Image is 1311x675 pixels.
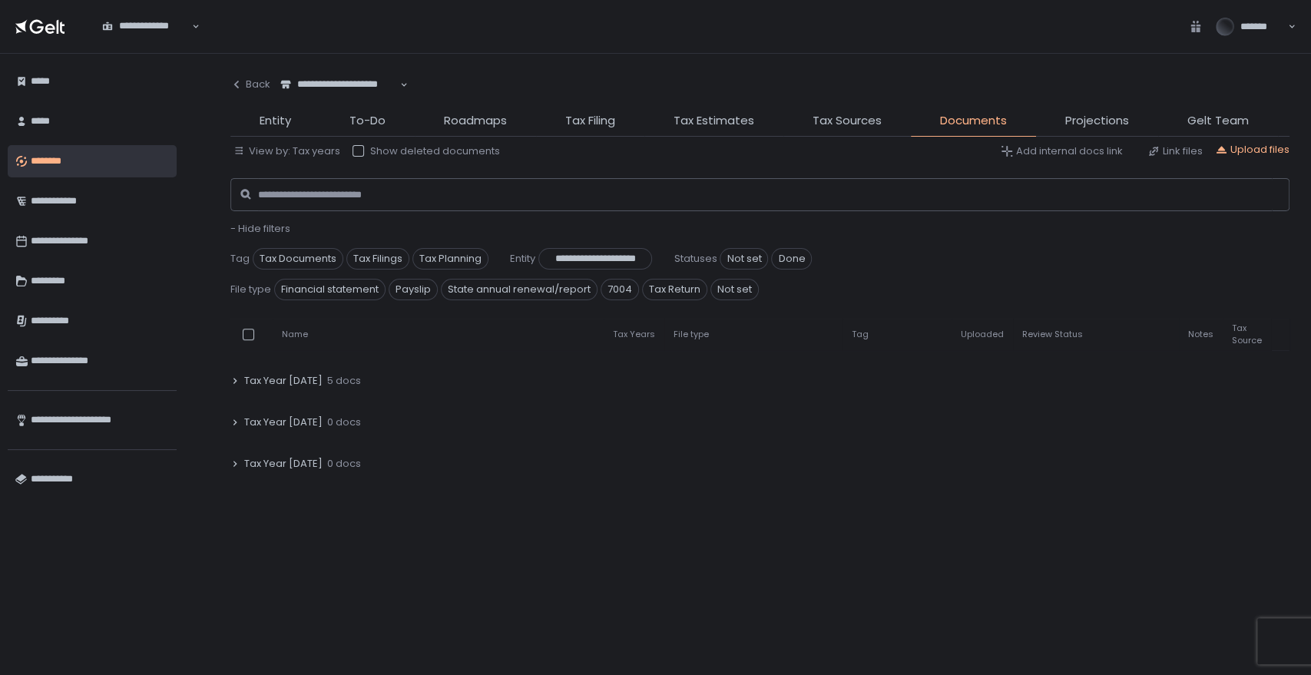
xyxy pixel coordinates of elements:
span: Tax Years [613,329,655,340]
span: Done [771,248,812,270]
div: Search for option [92,11,200,43]
span: Financial statement [274,279,386,300]
span: Payslip [389,279,438,300]
span: Tax Filings [346,248,409,270]
span: Review Status [1022,329,1083,340]
span: Entity [510,252,535,266]
span: Tax Return [642,279,707,300]
span: Not set [710,279,759,300]
span: Tax Year [DATE] [244,457,323,471]
span: Tag [852,329,869,340]
span: Name [282,329,308,340]
button: Add internal docs link [1001,144,1123,158]
span: Tax Estimates [674,112,754,130]
span: 7004 [601,279,639,300]
span: File type [230,283,271,296]
input: Search for option [280,91,399,107]
span: Uploaded [961,329,1004,340]
span: Statuses [674,252,717,266]
span: - Hide filters [230,221,290,236]
span: 0 docs [327,457,361,471]
span: To-Do [349,112,386,130]
span: Roadmaps [444,112,507,130]
button: Upload files [1215,143,1289,157]
span: Tax Year [DATE] [244,374,323,388]
span: Tax Documents [253,248,343,270]
span: Entity [260,112,291,130]
span: Tax Planning [412,248,488,270]
span: State annual renewal/report [441,279,598,300]
button: Link files [1147,144,1203,158]
span: Projections [1065,112,1129,130]
div: Back [230,78,270,91]
input: Search for option [102,33,190,48]
button: Back [230,69,270,100]
span: 5 docs [327,374,361,388]
span: Notes [1188,329,1213,340]
button: View by: Tax years [233,144,340,158]
button: - Hide filters [230,222,290,236]
span: Tax Year [DATE] [244,415,323,429]
span: Tax Filing [565,112,615,130]
span: 0 docs [327,415,361,429]
span: File type [674,329,709,340]
span: Gelt Team [1187,112,1249,130]
span: Not set [720,248,768,270]
div: Search for option [270,69,408,101]
span: Tax Source [1232,323,1262,346]
span: Tax Sources [813,112,882,130]
span: Tag [230,252,250,266]
span: Documents [940,112,1007,130]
